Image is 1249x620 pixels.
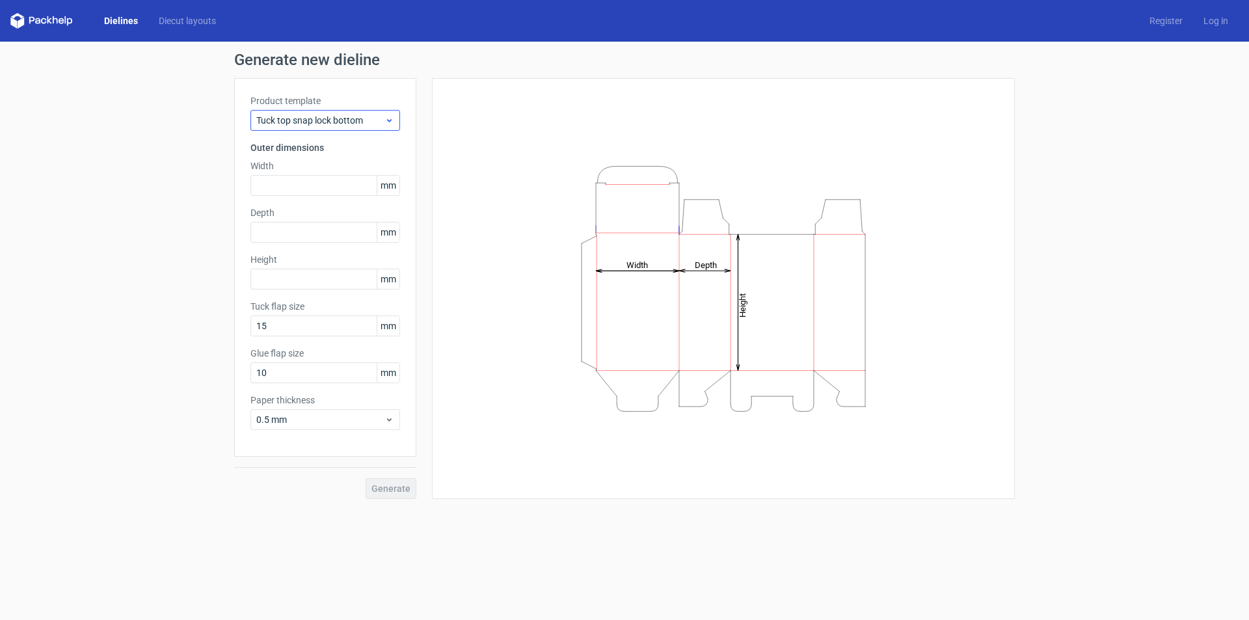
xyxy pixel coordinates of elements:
span: mm [377,176,399,195]
a: Log in [1193,14,1239,27]
label: Paper thickness [250,394,400,407]
tspan: Width [626,260,648,269]
span: Tuck top snap lock bottom [256,114,384,127]
a: Register [1139,14,1193,27]
a: Diecut layouts [148,14,226,27]
span: mm [377,269,399,289]
span: mm [377,316,399,336]
label: Tuck flap size [250,300,400,313]
span: mm [377,363,399,383]
span: 0.5 mm [256,413,384,426]
a: Dielines [94,14,148,27]
tspan: Depth [695,260,717,269]
h1: Generate new dieline [234,52,1015,68]
label: Width [250,159,400,172]
label: Glue flap size [250,347,400,360]
label: Depth [250,206,400,219]
tspan: Height [738,293,747,317]
label: Product template [250,94,400,107]
span: mm [377,222,399,242]
h3: Outer dimensions [250,141,400,154]
label: Height [250,253,400,266]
